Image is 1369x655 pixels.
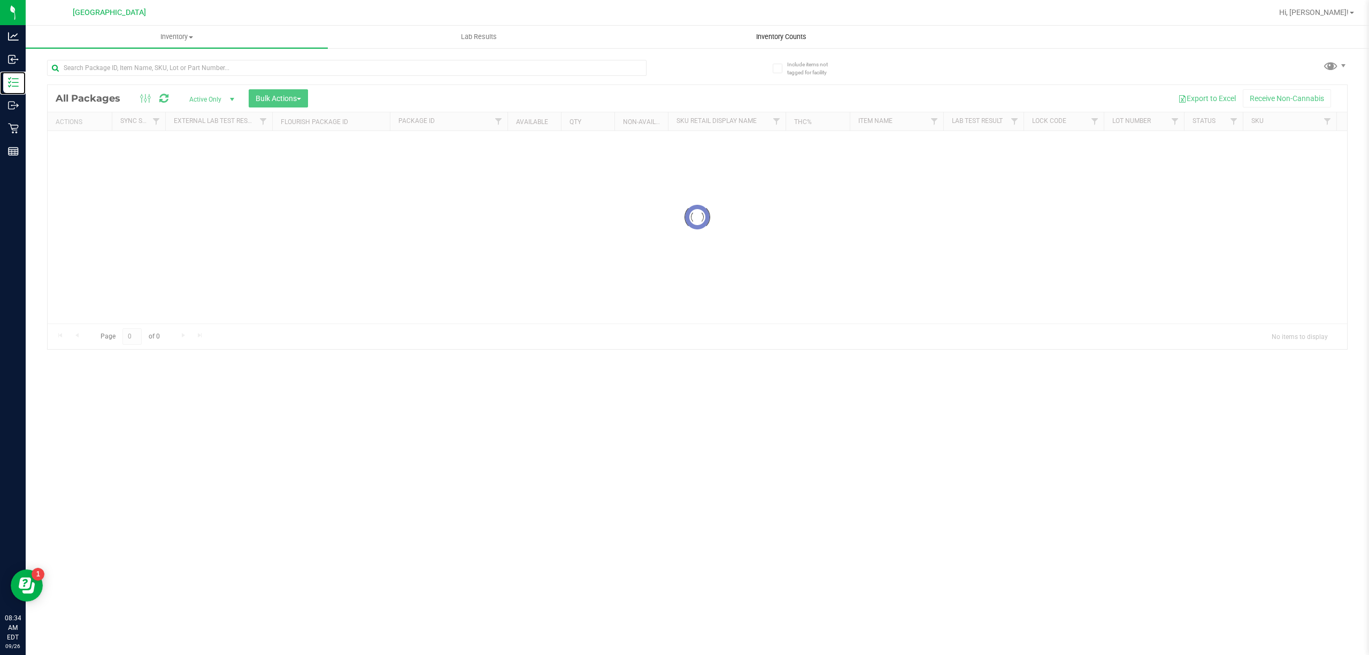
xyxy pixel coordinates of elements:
[26,26,328,48] a: Inventory
[742,32,821,42] span: Inventory Counts
[26,32,328,42] span: Inventory
[5,613,21,642] p: 08:34 AM EDT
[8,31,19,42] inline-svg: Analytics
[8,77,19,88] inline-svg: Inventory
[447,32,511,42] span: Lab Results
[328,26,630,48] a: Lab Results
[8,123,19,134] inline-svg: Retail
[630,26,932,48] a: Inventory Counts
[73,8,146,17] span: [GEOGRAPHIC_DATA]
[11,569,43,602] iframe: Resource center
[8,100,19,111] inline-svg: Outbound
[787,60,841,76] span: Include items not tagged for facility
[5,642,21,650] p: 09/26
[8,146,19,157] inline-svg: Reports
[8,54,19,65] inline-svg: Inbound
[32,568,44,581] iframe: Resource center unread badge
[47,60,647,76] input: Search Package ID, Item Name, SKU, Lot or Part Number...
[1279,8,1349,17] span: Hi, [PERSON_NAME]!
